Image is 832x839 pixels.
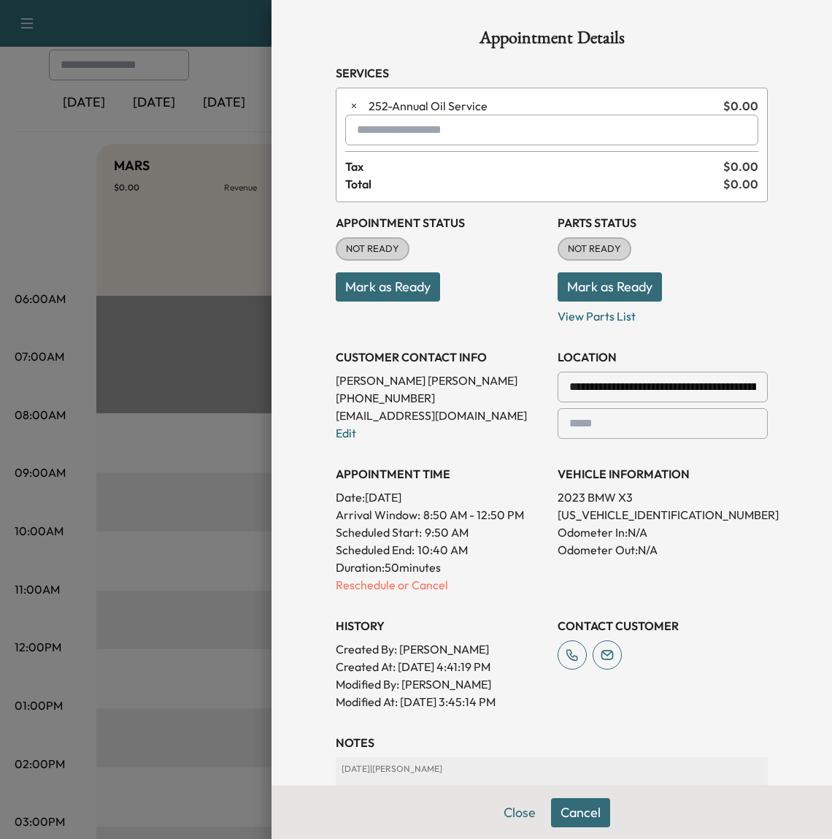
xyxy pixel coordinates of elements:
[551,798,610,827] button: Cancel
[336,214,546,231] h3: Appointment Status
[558,302,768,325] p: View Parts List
[558,272,662,302] button: Mark as Ready
[723,97,758,115] span: $ 0.00
[345,175,723,193] span: Total
[558,465,768,483] h3: VEHICLE INFORMATION
[558,524,768,541] p: Odometer In: N/A
[345,158,723,175] span: Tax
[336,465,546,483] h3: APPOINTMENT TIME
[417,541,468,559] p: 10:40 AM
[336,576,546,594] p: Reschedule or Cancel
[558,214,768,231] h3: Parts Status
[336,389,546,407] p: [PHONE_NUMBER]
[558,617,768,635] h3: CONTACT CUSTOMER
[494,798,545,827] button: Close
[723,158,758,175] span: $ 0.00
[336,541,415,559] p: Scheduled End:
[342,781,762,807] div: 10:00 AM
[369,97,717,115] span: Annual Oil Service
[342,763,762,775] p: [DATE] | [PERSON_NAME]
[336,29,768,53] h1: Appointment Details
[336,559,546,576] p: Duration: 50 minutes
[336,426,356,440] a: Edit
[336,693,546,710] p: Modified At : [DATE] 3:45:14 PM
[336,640,546,658] p: Created By : [PERSON_NAME]
[336,658,546,675] p: Created At : [DATE] 4:41:19 PM
[336,272,440,302] button: Mark as Ready
[558,506,768,524] p: [US_VEHICLE_IDENTIFICATION_NUMBER]
[337,242,408,256] span: NOT READY
[336,734,768,751] h3: NOTES
[336,506,546,524] p: Arrival Window:
[336,348,546,366] h3: CUSTOMER CONTACT INFO
[425,524,469,541] p: 9:50 AM
[558,348,768,366] h3: LOCATION
[723,175,758,193] span: $ 0.00
[558,541,768,559] p: Odometer Out: N/A
[336,675,546,693] p: Modified By : [PERSON_NAME]
[423,506,524,524] span: 8:50 AM - 12:50 PM
[336,64,768,82] h3: Services
[336,617,546,635] h3: History
[336,372,546,389] p: [PERSON_NAME] [PERSON_NAME]
[336,489,546,506] p: Date: [DATE]
[559,242,630,256] span: NOT READY
[336,524,422,541] p: Scheduled Start:
[558,489,768,506] p: 2023 BMW X3
[336,407,546,424] p: [EMAIL_ADDRESS][DOMAIN_NAME]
